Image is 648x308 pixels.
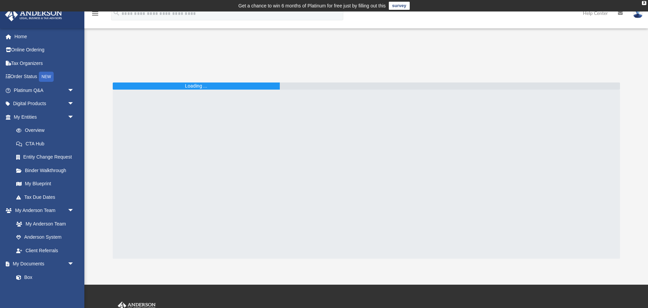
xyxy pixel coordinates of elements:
[9,284,81,298] a: Meeting Minutes
[113,9,120,17] i: search
[67,110,81,124] span: arrow_drop_down
[5,97,84,111] a: Digital Productsarrow_drop_down
[5,56,84,70] a: Tax Organizers
[3,8,64,21] img: Anderson Advisors Platinum Portal
[5,43,84,57] a: Online Ordering
[91,13,99,18] a: menu
[67,97,81,111] span: arrow_drop_down
[9,124,84,137] a: Overview
[9,164,84,177] a: Binder Walkthrough
[9,217,78,231] a: My Anderson Team
[5,204,81,217] a: My Anderson Teamarrow_drop_down
[633,8,643,18] img: User Pic
[9,231,81,244] a: Anderson System
[67,84,81,97] span: arrow_drop_down
[5,257,81,271] a: My Documentsarrow_drop_down
[5,70,84,84] a: Order StatusNEW
[5,30,84,43] a: Home
[5,110,84,124] a: My Entitiesarrow_drop_down
[9,137,84,150] a: CTA Hub
[185,82,207,90] div: Loading ...
[238,2,386,10] div: Get a chance to win 6 months of Platinum for free just by filling out this
[9,150,84,164] a: Entity Change Request
[5,84,84,97] a: Platinum Q&Aarrow_drop_down
[39,72,54,82] div: NEW
[389,2,410,10] a: survey
[67,204,81,218] span: arrow_drop_down
[91,9,99,18] i: menu
[9,190,84,204] a: Tax Due Dates
[9,244,81,257] a: Client Referrals
[67,257,81,271] span: arrow_drop_down
[9,177,81,191] a: My Blueprint
[642,1,646,5] div: close
[9,270,78,284] a: Box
